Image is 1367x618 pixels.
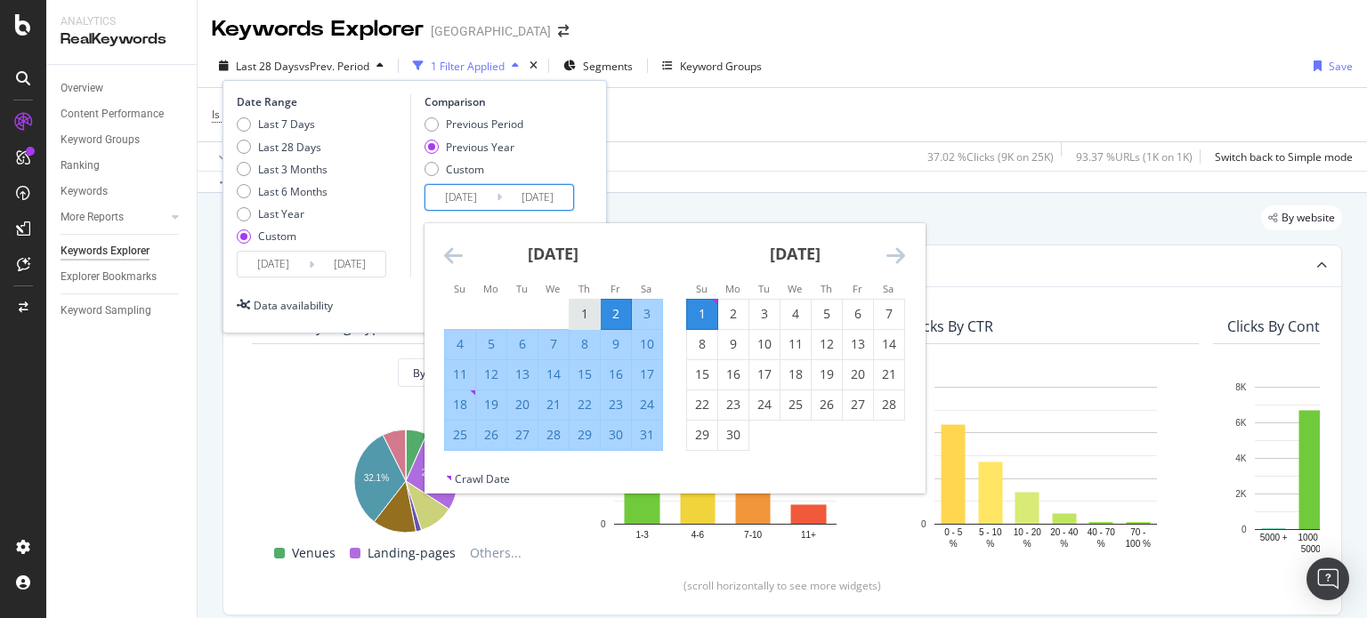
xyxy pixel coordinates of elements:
[292,542,336,564] span: Venues
[463,542,529,564] span: Others...
[944,527,962,537] text: 0 - 5
[61,268,184,286] a: Explorer Bookmarks
[569,389,600,420] td: Selected. Thursday, August 22, 2024
[886,245,905,267] div: Move forward to switch to the next month.
[717,420,748,450] td: Choose Monday, September 30, 2024 as your check-in date. It’s available.
[254,298,333,313] div: Data availability
[61,131,184,149] a: Keyword Groups
[61,157,184,175] a: Ranking
[1126,539,1151,549] text: 100 %
[212,52,391,80] button: Last 28 DaysvsPrev. Period
[1097,539,1105,549] text: %
[61,182,184,201] a: Keywords
[61,131,140,149] div: Keyword Groups
[842,389,873,420] td: Choose Friday, September 27, 2024 as your check-in date. It’s available.
[632,426,662,444] div: 31
[1306,52,1353,80] button: Save
[61,268,157,286] div: Explorer Bookmarks
[601,365,631,383] div: 16
[570,426,600,444] div: 29
[686,329,717,359] td: Choose Sunday, September 8, 2024 as your check-in date. It’s available.
[483,282,498,295] small: Mo
[748,389,780,420] td: Choose Tuesday, September 24, 2024 as your check-in date. It’s available.
[718,305,748,323] div: 2
[601,396,631,413] div: 23
[921,519,926,529] text: 0
[883,282,894,295] small: Sa
[475,389,506,420] td: Selected. Monday, August 19, 2024
[780,389,811,420] td: Choose Wednesday, September 25, 2024 as your check-in date. It’s available.
[258,206,304,221] div: Last Year
[506,329,538,359] td: Selected. Tuesday, August 6, 2024
[843,335,873,353] div: 13
[853,282,862,295] small: Fr
[812,365,842,383] div: 19
[556,52,640,80] button: Segments
[425,94,579,109] div: Comparison
[873,389,904,420] td: Choose Saturday, September 28, 2024 as your check-in date. It’s available.
[476,426,506,444] div: 26
[425,223,925,471] div: Calendar
[1235,418,1247,428] text: 6K
[61,14,182,29] div: Analytics
[781,396,811,413] div: 25
[1261,205,1342,230] div: legacy label
[801,530,816,540] text: 11+
[780,359,811,389] td: Choose Wednesday, September 18, 2024 as your check-in date. It’s available.
[758,282,770,295] small: Tu
[446,140,514,155] div: Previous Year
[686,389,717,420] td: Choose Sunday, September 22, 2024 as your check-in date. It’s available.
[266,421,544,535] div: A chart.
[406,52,526,80] button: 1 Filter Applied
[979,527,1002,537] text: 5 - 10
[874,335,904,353] div: 14
[546,282,560,295] small: We
[1088,527,1116,537] text: 40 - 70
[1235,453,1247,463] text: 4K
[842,359,873,389] td: Choose Friday, September 20, 2024 as your check-in date. It’s available.
[1060,539,1068,549] text: %
[61,79,184,98] a: Overview
[425,162,523,177] div: Custom
[1329,59,1353,74] div: Save
[601,335,631,353] div: 9
[874,365,904,383] div: 21
[454,282,465,295] small: Su
[687,365,717,383] div: 15
[446,116,523,132] div: Previous Period
[570,305,600,323] div: 1
[811,329,842,359] td: Choose Thursday, September 12, 2024 as your check-in date. It’s available.
[444,359,475,389] td: Selected. Sunday, August 11, 2024
[1298,533,1323,542] text: 1000 -
[717,329,748,359] td: Choose Monday, September 9, 2024 as your check-in date. It’s available.
[502,185,573,210] input: End Date
[475,329,506,359] td: Selected. Monday, August 5, 2024
[611,282,620,295] small: Fr
[780,329,811,359] td: Choose Wednesday, September 11, 2024 as your check-in date. It’s available.
[526,57,541,75] div: times
[61,105,164,124] div: Content Performance
[538,396,569,413] div: 21
[631,389,662,420] td: Selected. Saturday, August 24, 2024
[717,299,748,329] td: Choose Monday, September 2, 2024 as your check-in date. It’s available.
[476,335,506,353] div: 5
[237,162,328,177] div: Last 3 Months
[686,420,717,450] td: Choose Sunday, September 29, 2024 as your check-in date. It’s available.
[692,530,705,540] text: 4-6
[600,329,631,359] td: Selected. Friday, August 9, 2024
[986,539,994,549] text: %
[444,329,475,359] td: Selected. Sunday, August 4, 2024
[781,335,811,353] div: 11
[601,519,606,529] text: 0
[61,242,184,261] a: Keywords Explorer
[237,184,328,199] div: Last 6 Months
[686,359,717,389] td: Choose Sunday, September 15, 2024 as your check-in date. It’s available.
[843,396,873,413] div: 27
[718,365,748,383] div: 16
[237,140,328,155] div: Last 28 Days
[781,305,811,323] div: 4
[821,282,832,295] small: Th
[811,299,842,329] td: Choose Thursday, September 5, 2024 as your check-in date. It’s available.
[1282,213,1335,223] span: By website
[538,335,569,353] div: 7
